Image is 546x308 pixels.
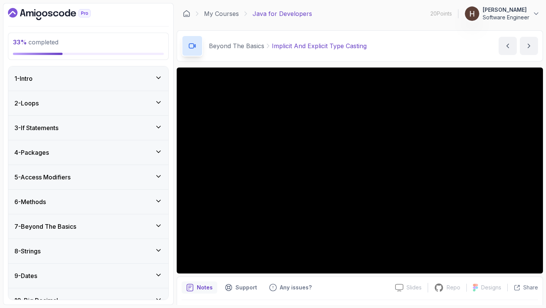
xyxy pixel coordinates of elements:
[235,284,257,291] p: Support
[481,284,501,291] p: Designs
[13,38,58,46] span: completed
[8,190,168,214] button: 6-Methods
[204,9,239,18] a: My Courses
[8,91,168,115] button: 2-Loops
[8,140,168,165] button: 4-Packages
[14,197,46,206] h3: 6 - Methods
[8,214,168,239] button: 7-Beyond The Basics
[14,74,33,83] h3: 1 - Intro
[14,271,37,280] h3: 9 - Dates
[483,14,529,21] p: Software Engineer
[465,6,479,21] img: user profile image
[14,148,49,157] h3: 4 - Packages
[183,10,190,17] a: Dashboard
[280,284,312,291] p: Any issues?
[499,37,517,55] button: previous content
[265,281,316,294] button: Feedback button
[447,284,460,291] p: Repo
[8,116,168,140] button: 3-If Statements
[253,9,312,18] p: Java for Developers
[8,239,168,263] button: 8-Strings
[507,284,538,291] button: Share
[14,173,71,182] h3: 5 - Access Modifiers
[14,222,76,231] h3: 7 - Beyond The Basics
[464,6,540,21] button: user profile image[PERSON_NAME]Software Engineer
[8,66,168,91] button: 1-Intro
[14,296,58,305] h3: 10 - Big Decimal
[14,123,58,132] h3: 3 - If Statements
[520,37,538,55] button: next content
[483,6,529,14] p: [PERSON_NAME]
[177,68,543,273] iframe: 10 - Implicit and Explicit Type Casting
[406,284,422,291] p: Slides
[182,281,217,294] button: notes button
[220,281,262,294] button: Support button
[430,10,452,17] p: 20 Points
[8,264,168,288] button: 9-Dates
[8,165,168,189] button: 5-Access Modifiers
[14,99,39,108] h3: 2 - Loops
[197,284,213,291] p: Notes
[209,41,264,50] p: Beyond The Basics
[8,8,108,20] a: Dashboard
[14,247,41,256] h3: 8 - Strings
[523,284,538,291] p: Share
[13,38,27,46] span: 33 %
[272,41,367,50] p: Implicit And Explicit Type Casting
